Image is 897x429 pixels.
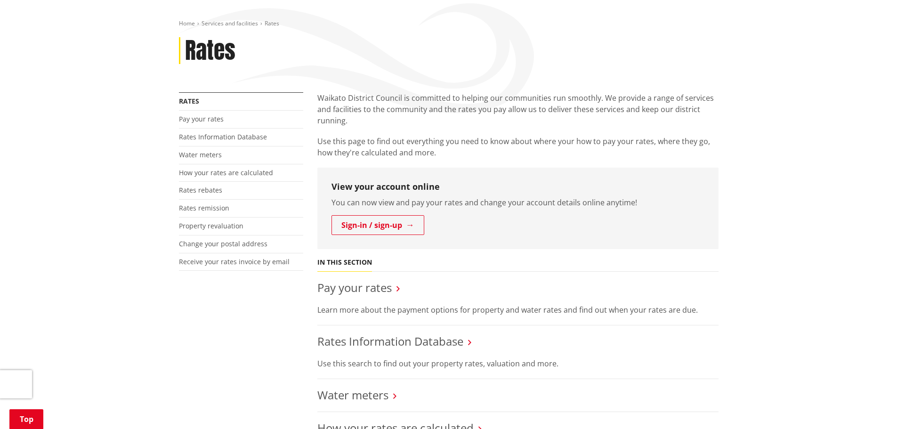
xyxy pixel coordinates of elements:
[179,239,267,248] a: Change your postal address
[317,92,719,126] p: Waikato District Council is committed to helping our communities run smoothly. We provide a range...
[331,215,424,235] a: Sign-in / sign-up
[317,259,372,267] h5: In this section
[317,280,392,295] a: Pay your rates
[179,221,243,230] a: Property revaluation
[179,132,267,141] a: Rates Information Database
[179,203,229,212] a: Rates remission
[331,182,704,192] h3: View your account online
[317,333,463,349] a: Rates Information Database
[331,197,704,208] p: You can now view and pay your rates and change your account details online anytime!
[9,409,43,429] a: Top
[179,19,195,27] a: Home
[179,97,199,105] a: Rates
[185,37,235,65] h1: Rates
[179,168,273,177] a: How your rates are calculated
[317,304,719,316] p: Learn more about the payment options for property and water rates and find out when your rates ar...
[202,19,258,27] a: Services and facilities
[265,19,279,27] span: Rates
[179,114,224,123] a: Pay your rates
[317,358,719,369] p: Use this search to find out your property rates, valuation and more.
[179,150,222,159] a: Water meters
[179,186,222,194] a: Rates rebates
[179,20,719,28] nav: breadcrumb
[179,257,290,266] a: Receive your rates invoice by email
[317,387,388,403] a: Water meters
[317,136,719,158] p: Use this page to find out everything you need to know about where your how to pay your rates, whe...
